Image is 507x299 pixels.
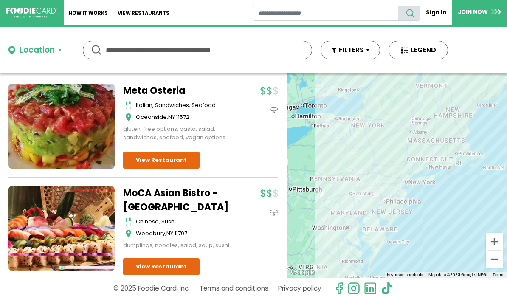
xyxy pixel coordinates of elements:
span: 11797 [175,229,187,237]
a: Terms and conditions [200,281,268,296]
img: linkedin.svg [364,282,377,295]
button: search [398,6,420,21]
div: Location [20,44,55,56]
span: 11572 [176,113,189,121]
img: cutlery_icon.svg [125,101,132,110]
a: Sign In [420,5,452,20]
span: Map data ©2025 Google, INEGI [428,272,487,277]
img: tiktok.svg [380,282,393,295]
span: Woodbury [136,229,165,237]
p: © 2025 Foodie Card, Inc. [113,281,190,296]
button: Zoom in [486,233,503,250]
a: Terms [493,272,504,277]
img: FoodieCard; Eat, Drink, Save, Donate [6,8,57,18]
span: Oceanside [136,113,167,121]
span: NY [168,113,175,121]
button: FILTERS [321,41,380,59]
a: Privacy policy [278,281,321,296]
img: dinein_icon.svg [270,106,278,115]
button: LEGEND [389,41,448,59]
input: restaurant search [253,6,399,21]
div: , [136,229,229,238]
a: View Restaurant [123,258,200,275]
a: Open this area in Google Maps (opens a new window) [289,267,317,278]
div: gluten-free options, pasta, salad, sandwiches, seafood, vegan options [123,125,229,141]
div: italian, sandwiches, seafood [136,101,229,110]
img: Google [289,267,317,278]
img: dinein_icon.svg [270,209,278,217]
div: chinese, sushi [136,217,229,226]
svg: check us out on facebook [333,282,346,295]
span: NY [166,229,173,237]
button: Zoom out [486,251,503,268]
div: dumplings, noodles, salad, soup, sushi [123,241,229,250]
a: MoCA Asian Bistro - [GEOGRAPHIC_DATA] [123,186,229,214]
div: , [136,113,229,121]
img: map_icon.svg [125,113,132,121]
a: Meta Osteria [123,84,229,98]
button: Location [8,44,62,56]
a: View Restaurant [123,152,200,169]
button: Keyboard shortcuts [387,272,423,278]
img: map_icon.svg [125,229,132,238]
img: cutlery_icon.svg [125,217,132,226]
